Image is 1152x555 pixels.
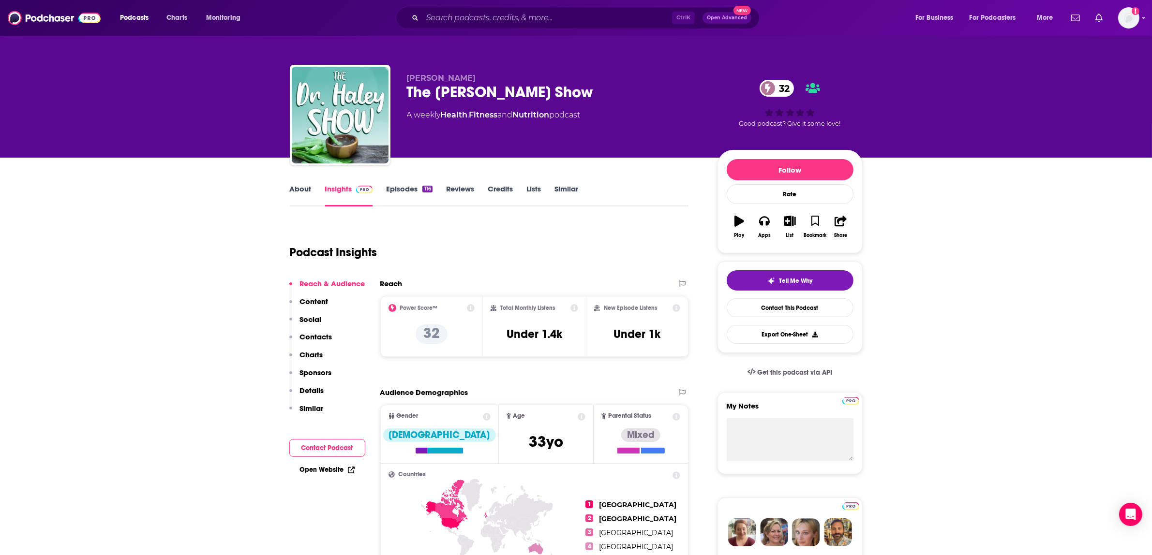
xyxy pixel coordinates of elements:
[760,80,794,97] a: 32
[769,80,794,97] span: 32
[507,327,562,341] h3: Under 1.4k
[380,388,468,397] h2: Audience Demographics
[777,209,802,244] button: List
[120,11,149,25] span: Podcasts
[300,466,355,474] a: Open Website
[488,184,513,206] a: Credits
[599,528,673,537] span: [GEOGRAPHIC_DATA]
[1092,10,1107,26] a: Show notifications dropdown
[621,428,660,442] div: Mixed
[1118,7,1139,29] img: User Profile
[727,270,853,291] button: tell me why sparkleTell Me Why
[300,368,332,377] p: Sponsors
[727,209,752,244] button: Play
[834,233,847,238] div: Share
[300,350,323,359] p: Charts
[757,368,832,377] span: Get this podcast via API
[824,518,852,546] img: Jon Profile
[1067,10,1084,26] a: Show notifications dropdown
[405,7,769,29] div: Search podcasts, credits, & more...
[290,245,377,260] h1: Podcast Insights
[292,67,389,163] img: The Dr. Haley Show
[608,413,651,419] span: Parental Status
[1132,7,1139,15] svg: Add a profile image
[300,297,329,306] p: Content
[399,471,426,478] span: Countries
[728,518,756,546] img: Sydney Profile
[909,10,966,26] button: open menu
[1118,7,1139,29] span: Logged in as nicole.koremenos
[970,11,1016,25] span: For Podcasters
[599,500,676,509] span: [GEOGRAPHIC_DATA]
[160,10,193,26] a: Charts
[300,279,365,288] p: Reach & Audience
[397,413,419,419] span: Gender
[614,327,661,341] h3: Under 1k
[206,11,240,25] span: Monitoring
[300,332,332,341] p: Contacts
[733,6,751,15] span: New
[407,109,581,121] div: A weekly podcast
[380,279,403,288] h2: Reach
[383,428,496,442] div: [DEMOGRAPHIC_DATA]
[300,404,324,413] p: Similar
[585,514,593,522] span: 2
[585,500,593,508] span: 1
[718,73,863,133] div: 32Good podcast? Give it some love!
[289,404,324,422] button: Similar
[422,186,432,192] div: 116
[915,11,954,25] span: For Business
[727,184,853,204] div: Rate
[585,528,593,536] span: 3
[599,542,673,551] span: [GEOGRAPHIC_DATA]
[792,518,820,546] img: Jules Profile
[289,279,365,297] button: Reach & Audience
[604,305,657,311] h2: New Episode Listens
[498,110,513,119] span: and
[1030,10,1065,26] button: open menu
[828,209,853,244] button: Share
[727,325,853,344] button: Export One-Sheet
[289,439,365,457] button: Contact Podcast
[842,397,859,405] img: Podchaser Pro
[599,514,676,523] span: [GEOGRAPHIC_DATA]
[300,315,322,324] p: Social
[672,12,695,24] span: Ctrl K
[760,518,788,546] img: Barbara Profile
[786,233,794,238] div: List
[289,315,322,333] button: Social
[1037,11,1053,25] span: More
[199,10,253,26] button: open menu
[441,110,468,119] a: Health
[585,542,593,550] span: 4
[289,368,332,386] button: Sponsors
[739,120,841,127] span: Good podcast? Give it some love!
[446,184,474,206] a: Reviews
[8,9,101,27] img: Podchaser - Follow, Share and Rate Podcasts
[289,332,332,350] button: Contacts
[842,395,859,405] a: Pro website
[767,277,775,285] img: tell me why sparkle
[1119,503,1142,526] div: Open Intercom Messenger
[300,386,324,395] p: Details
[758,233,771,238] div: Apps
[290,184,312,206] a: About
[804,233,826,238] div: Bookmark
[386,184,432,206] a: Episodes116
[529,432,563,451] span: 33 yo
[803,209,828,244] button: Bookmark
[740,361,840,384] a: Get this podcast via API
[727,298,853,317] a: Contact This Podcast
[703,12,751,24] button: Open AdvancedNew
[513,413,525,419] span: Age
[468,110,469,119] span: ,
[734,233,744,238] div: Play
[400,305,438,311] h2: Power Score™
[325,184,373,206] a: InsightsPodchaser Pro
[963,10,1030,26] button: open menu
[500,305,555,311] h2: Total Monthly Listens
[727,401,853,418] label: My Notes
[469,110,498,119] a: Fitness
